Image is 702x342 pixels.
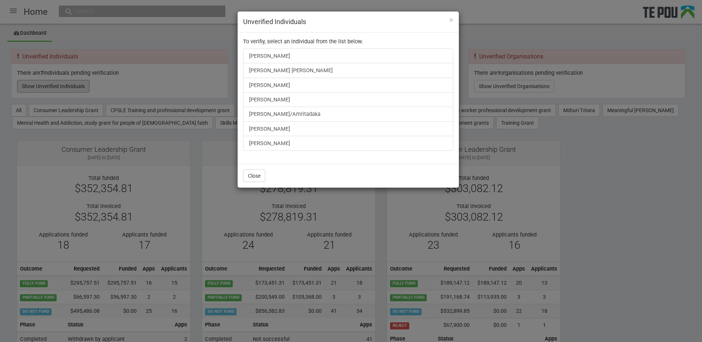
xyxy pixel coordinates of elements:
[243,17,453,27] h4: Unverified Individuals
[243,38,453,45] p: To verifiy, select an individual from the list below.
[243,136,453,151] a: [PERSON_NAME]
[449,16,453,24] button: Close
[243,107,453,121] a: [PERSON_NAME]/Amritadaka
[243,63,453,78] a: [PERSON_NAME] [PERSON_NAME]
[243,48,453,63] a: [PERSON_NAME]
[243,170,265,182] button: Close
[243,78,453,93] a: [PERSON_NAME]
[243,92,453,107] a: [PERSON_NAME]
[449,16,453,24] span: ×
[243,121,453,136] a: [PERSON_NAME]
